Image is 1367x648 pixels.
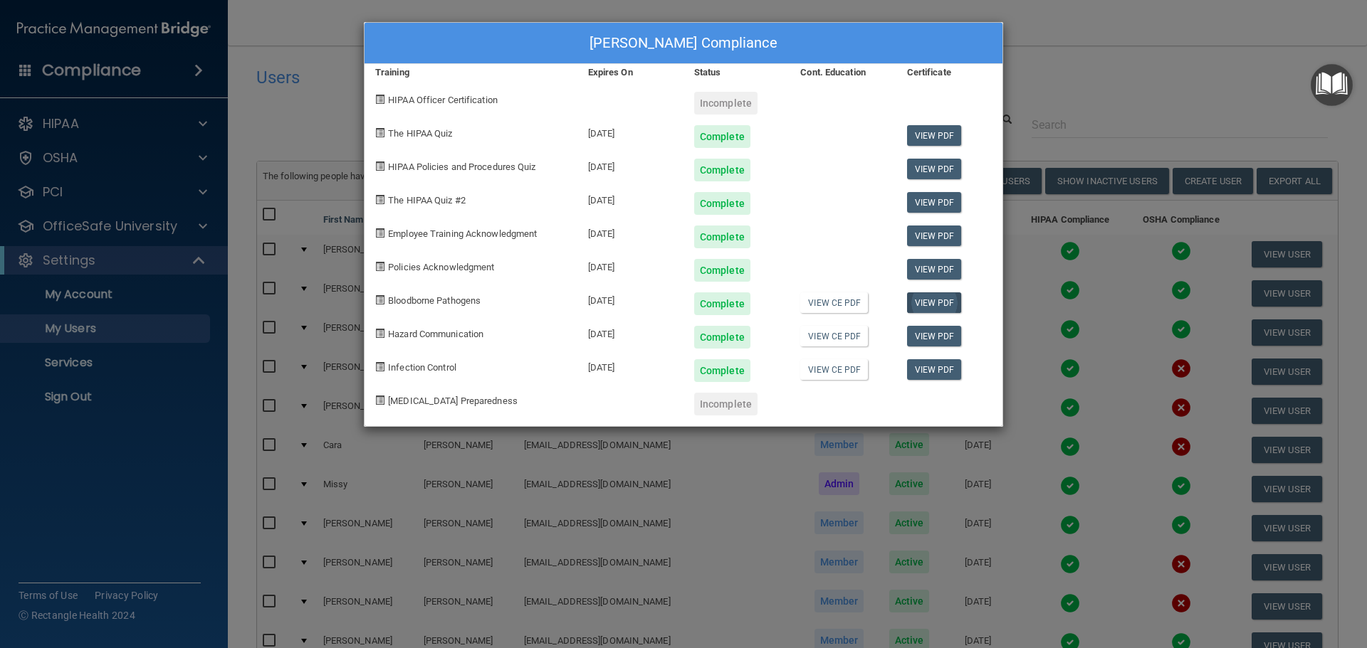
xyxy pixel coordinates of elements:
div: Certificate [896,64,1002,81]
span: Infection Control [388,362,456,373]
span: Employee Training Acknowledgment [388,228,537,239]
span: The HIPAA Quiz [388,128,452,139]
div: [DATE] [577,315,683,349]
div: Complete [694,159,750,181]
span: Bloodborne Pathogens [388,295,481,306]
div: Training [365,64,577,81]
a: View PDF [907,359,962,380]
a: View PDF [907,159,962,179]
a: View PDF [907,259,962,280]
div: [DATE] [577,148,683,181]
div: [DATE] [577,248,683,282]
div: Status [683,64,790,81]
div: Expires On [577,64,683,81]
div: Cont. Education [790,64,896,81]
div: [DATE] [577,115,683,148]
span: The HIPAA Quiz #2 [388,195,466,206]
a: View CE PDF [800,359,868,380]
div: [DATE] [577,181,683,215]
div: [DATE] [577,215,683,248]
a: View PDF [907,225,962,246]
a: View CE PDF [800,292,868,313]
div: Complete [694,225,750,248]
span: HIPAA Policies and Procedures Quiz [388,161,535,172]
span: [MEDICAL_DATA] Preparedness [388,395,518,406]
span: Hazard Communication [388,329,483,339]
div: Complete [694,259,750,282]
div: Complete [694,125,750,148]
a: View PDF [907,292,962,313]
div: Incomplete [694,92,758,115]
span: Policies Acknowledgment [388,262,494,272]
a: View CE PDF [800,326,868,346]
a: View PDF [907,192,962,213]
div: [DATE] [577,349,683,382]
div: Complete [694,359,750,382]
div: [DATE] [577,282,683,315]
button: Open Resource Center [1311,64,1353,106]
span: HIPAA Officer Certification [388,95,498,105]
div: [PERSON_NAME] Compliance [365,23,1002,64]
div: Complete [694,292,750,315]
a: View PDF [907,125,962,146]
a: View PDF [907,326,962,346]
div: Complete [694,326,750,349]
div: Incomplete [694,393,758,415]
div: Complete [694,192,750,215]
